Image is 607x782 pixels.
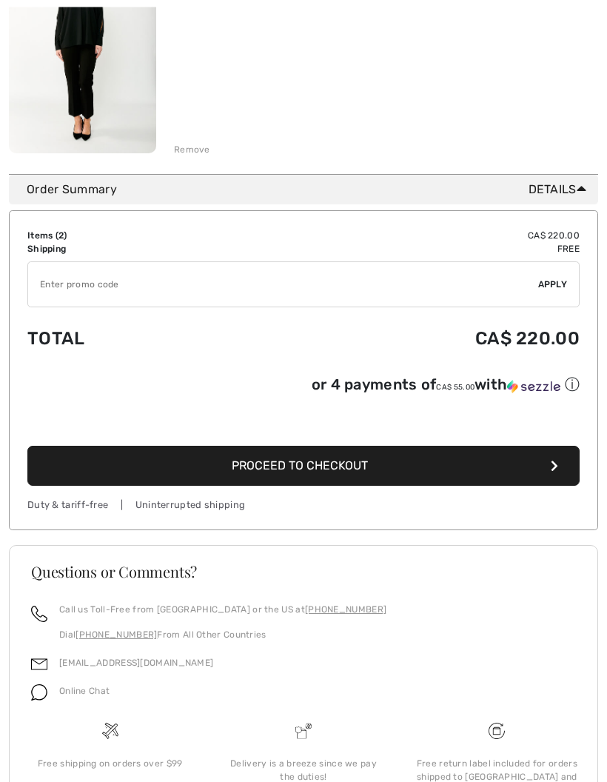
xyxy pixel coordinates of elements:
td: CA$ 220.00 [224,314,580,364]
p: Call us Toll-Free from [GEOGRAPHIC_DATA] or the US at [59,604,386,617]
td: Total [27,314,224,364]
span: 2 [58,231,64,241]
a: [PHONE_NUMBER] [305,605,386,615]
div: Remove [174,144,210,157]
td: Shipping [27,243,224,256]
img: Free shipping on orders over $99 [102,723,118,740]
img: Free shipping on orders over $99 [489,723,505,740]
span: Apply [538,278,568,292]
h3: Questions or Comments? [31,565,576,580]
img: chat [31,685,47,701]
div: Free shipping on orders over $99 [25,758,195,771]
div: Duty & tariff-free | Uninterrupted shipping [27,498,580,512]
img: call [31,606,47,623]
td: CA$ 220.00 [224,230,580,243]
div: or 4 payments of with [312,375,580,395]
span: CA$ 55.00 [436,384,474,392]
span: Proceed to Checkout [232,459,368,473]
span: Online Chat [59,686,110,697]
button: Proceed to Checkout [27,447,580,487]
td: Items ( ) [27,230,224,243]
p: Dial From All Other Countries [59,629,386,642]
a: [PHONE_NUMBER] [76,630,157,641]
img: email [31,657,47,673]
span: Details [529,181,592,199]
img: Sezzle [507,381,560,394]
a: [EMAIL_ADDRESS][DOMAIN_NAME] [59,658,213,669]
td: Free [224,243,580,256]
div: Order Summary [27,181,592,199]
input: Promo code [28,263,538,307]
img: Delivery is a breeze since we pay the duties! [295,723,312,740]
div: or 4 payments ofCA$ 55.00withSezzle Click to learn more about Sezzle [27,375,580,401]
iframe: PayPal-paypal [27,401,580,441]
